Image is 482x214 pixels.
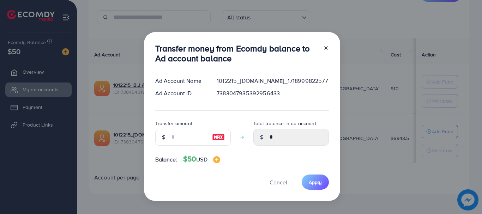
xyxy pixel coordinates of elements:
img: image [212,133,225,141]
div: 7383047935392956433 [211,89,334,97]
h3: Transfer money from Ecomdy balance to Ad account balance [155,43,318,64]
label: Transfer amount [155,120,192,127]
div: Ad Account Name [150,77,211,85]
button: Cancel [261,175,296,190]
span: Apply [309,179,322,186]
span: Balance: [155,155,177,164]
span: USD [196,155,207,163]
img: image [213,156,220,163]
div: 1012215_[DOMAIN_NAME]_1718999822577 [211,77,334,85]
button: Apply [302,175,329,190]
h4: $50 [183,155,220,164]
span: Cancel [270,178,287,186]
label: Total balance in ad account [253,120,316,127]
div: Ad Account ID [150,89,211,97]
